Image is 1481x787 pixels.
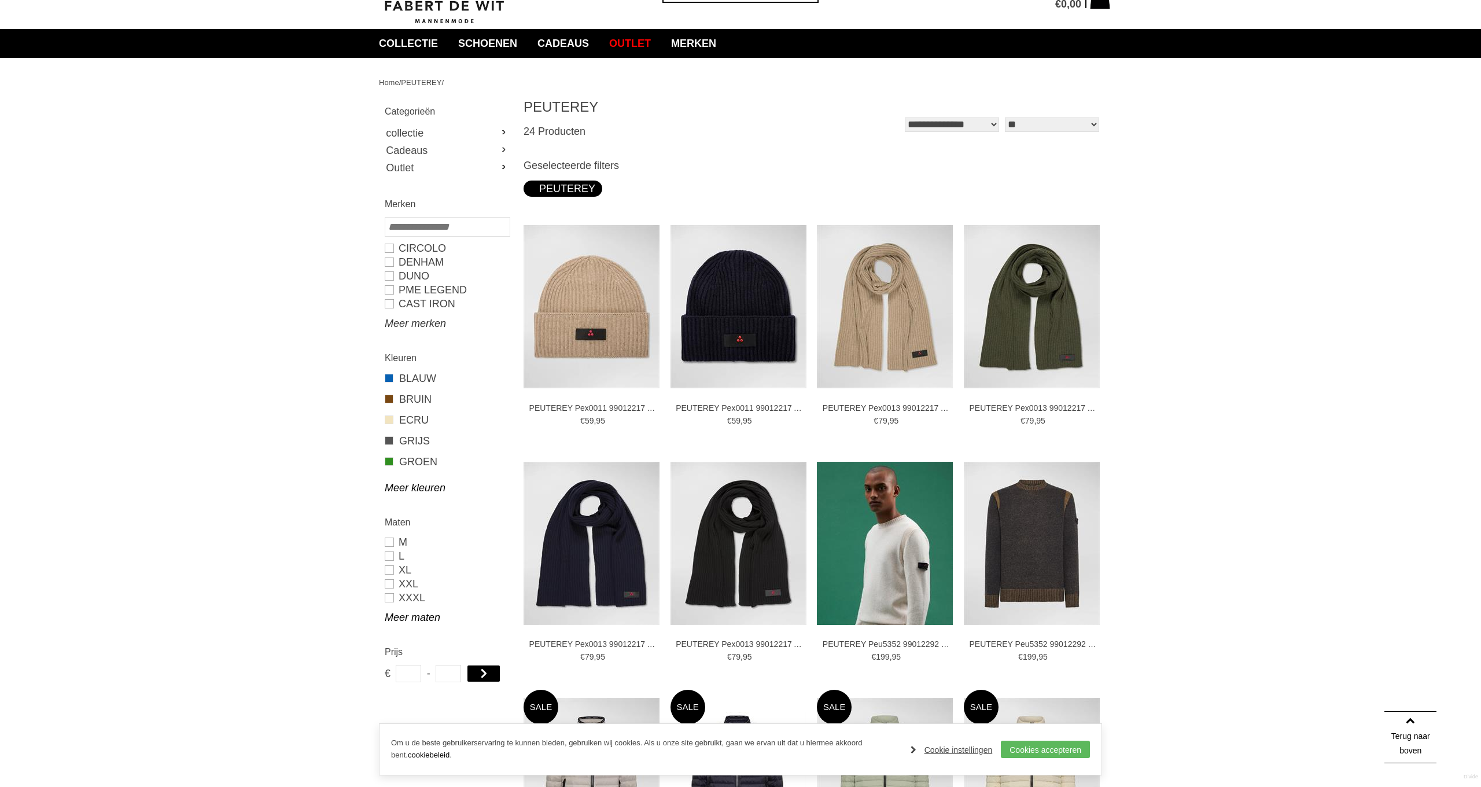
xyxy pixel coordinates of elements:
[385,481,509,495] a: Meer kleuren
[385,351,509,365] h2: Kleuren
[964,225,1100,388] img: PEUTEREY Pex0013 99012217 Accessoires
[385,433,509,448] a: GRIJS
[529,639,657,649] a: PEUTEREY Pex0013 99012217 Accessoires
[385,297,509,311] a: CAST IRON
[580,416,585,425] span: €
[385,549,509,563] a: L
[732,652,741,661] span: 79
[743,416,752,425] span: 95
[890,652,892,661] span: ,
[964,462,1100,625] img: PEUTEREY Peu5352 99012292 Truien
[385,665,390,682] span: €
[871,652,876,661] span: €
[441,78,444,87] span: /
[823,639,950,649] a: PEUTEREY Peu5352 99012292 Truien
[385,611,509,624] a: Meer maten
[887,416,890,425] span: ,
[385,241,509,255] a: Circolo
[530,181,595,197] div: PEUTEREY
[385,413,509,428] a: ECRU
[594,416,596,425] span: ,
[823,403,950,413] a: PEUTEREY Pex0013 99012217 Accessoires
[743,652,752,661] span: 95
[1384,711,1436,763] a: Terug naar boven
[1038,652,1048,661] span: 95
[600,29,660,58] a: Outlet
[401,78,441,87] a: PEUTEREY
[969,403,1096,413] a: PEUTEREY Pex0013 99012217 Accessoires
[892,652,901,661] span: 95
[370,29,447,58] a: collectie
[427,665,430,682] span: -
[385,535,509,549] a: M
[676,639,803,649] a: PEUTEREY Pex0013 99012217 Accessoires
[890,416,899,425] span: 95
[585,652,594,661] span: 79
[529,29,598,58] a: Cadeaus
[385,515,509,529] h2: Maten
[385,577,509,591] a: XXL
[1036,652,1038,661] span: ,
[385,269,509,283] a: Duno
[385,392,509,407] a: BRUIN
[524,462,660,625] img: PEUTEREY Pex0013 99012217 Accessoires
[391,737,899,762] p: Om u de beste gebruikerservaring te kunnen bieden, gebruiken wij cookies. Als u onze site gebruik...
[1036,416,1045,425] span: 95
[1021,416,1025,425] span: €
[874,416,878,425] span: €
[385,371,509,386] a: BLAUW
[408,751,450,759] a: cookiebeleid
[385,645,509,659] h2: Prijs
[876,652,889,661] span: 199
[385,104,509,119] h2: Categorieën
[385,283,509,297] a: PME LEGEND
[385,159,509,176] a: Outlet
[385,563,509,577] a: XL
[817,462,953,625] img: PEUTEREY Peu5352 99012292 Truien
[727,416,732,425] span: €
[385,591,509,605] a: XXXL
[1025,416,1034,425] span: 79
[740,652,743,661] span: ,
[676,403,803,413] a: PEUTEREY Pex0011 99012217 Accessoires
[670,462,806,625] img: PEUTEREY Pex0013 99012217 Accessoires
[385,124,509,142] a: collectie
[450,29,526,58] a: Schoenen
[385,454,509,469] a: GROEN
[596,652,605,661] span: 95
[385,142,509,159] a: Cadeaus
[385,317,509,330] a: Meer merken
[529,403,657,413] a: PEUTEREY Pex0011 99012217 Accessoires
[385,197,509,211] h2: Merken
[817,225,953,388] img: PEUTEREY Pex0013 99012217 Accessoires
[727,652,732,661] span: €
[1001,741,1090,758] a: Cookies accepteren
[1023,652,1036,661] span: 199
[379,78,399,87] a: Home
[585,416,594,425] span: 59
[1464,770,1478,784] a: Divide
[524,159,1102,172] h3: Geselecteerde filters
[1018,652,1023,661] span: €
[969,639,1096,649] a: PEUTEREY Peu5352 99012292 Truien
[580,652,585,661] span: €
[594,652,596,661] span: ,
[1034,416,1036,425] span: ,
[596,416,605,425] span: 95
[524,225,660,388] img: PEUTEREY Pex0011 99012217 Accessoires
[740,416,743,425] span: ,
[662,29,725,58] a: Merken
[524,126,585,137] span: 24 Producten
[385,255,509,269] a: DENHAM
[399,78,401,87] span: /
[732,416,741,425] span: 59
[670,225,806,388] img: PEUTEREY Pex0011 99012217 Accessoires
[878,416,887,425] span: 79
[524,98,813,116] h1: PEUTEREY
[911,741,993,759] a: Cookie instellingen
